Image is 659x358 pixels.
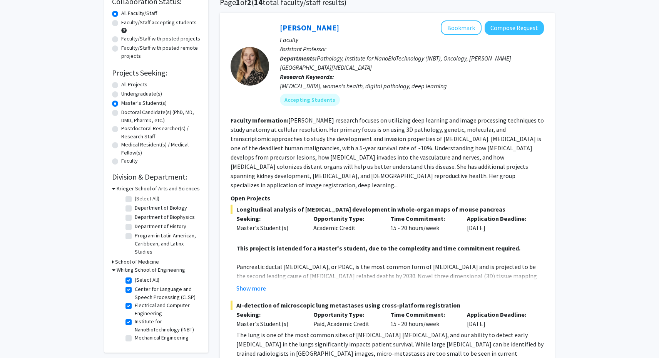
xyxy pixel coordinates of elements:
[236,214,302,223] p: Seeking:
[121,81,147,89] label: All Projects
[231,116,288,124] b: Faculty Information:
[121,18,197,27] label: Faculty/Staff accepting students
[236,284,266,293] button: Show more
[280,54,511,71] span: Pathology, Institute for NanoBioTechnology (INBT), Oncology, [PERSON_NAME][GEOGRAPHIC_DATA][MEDIC...
[390,214,456,223] p: Time Commitment:
[280,94,340,106] mat-chip: Accepting Students
[6,323,33,352] iframe: Chat
[121,124,201,141] label: Postdoctoral Researcher(s) / Research Staff
[308,214,385,232] div: Academic Credit
[313,214,379,223] p: Opportunity Type:
[441,20,482,35] button: Add Ashley Kiemen to Bookmarks
[135,204,187,212] label: Department of Biology
[390,310,456,319] p: Time Commitment:
[135,334,189,342] label: Mechanical Engineering
[385,310,462,328] div: 15 - 20 hours/week
[121,108,201,124] label: Doctoral Candidate(s) (PhD, MD, DMD, PharmD, etc.)
[280,54,317,62] b: Departments:
[135,222,186,230] label: Department of History
[461,310,538,328] div: [DATE]
[135,232,199,256] label: Program in Latin American, Caribbean, and Latinx Studies
[280,23,339,32] a: [PERSON_NAME]
[461,214,538,232] div: [DATE]
[280,44,544,54] p: Assistant Professor
[467,214,532,223] p: Application Deadline:
[135,276,159,284] label: (Select All)
[280,35,544,44] p: Faculty
[121,44,201,60] label: Faculty/Staff with posted remote projects
[121,99,167,107] label: Master's Student(s)
[236,244,520,252] strong: This project is intended for a Master's student, due to the complexity and time commitment required.
[280,81,544,91] div: [MEDICAL_DATA], women's health, digital pathology, deep learning
[308,310,385,328] div: Paid, Academic Credit
[231,301,544,310] span: AI-detection of microscopic lung metastases using cross-platform registration
[236,223,302,232] div: Master's Student(s)
[115,258,159,266] h3: School of Medicine
[112,68,201,77] h2: Projects Seeking:
[236,310,302,319] p: Seeking:
[135,213,195,221] label: Department of Biophysics
[231,116,544,189] fg-read-more: [PERSON_NAME] research focuses on utilizing deep learning and image processing techniques to stud...
[236,262,544,327] p: Pancreatic ductal [MEDICAL_DATA], or PDAC, is the most common form of [MEDICAL_DATA] and is proje...
[135,318,199,334] label: Institute for NanoBioTechnology (INBT)
[313,310,379,319] p: Opportunity Type:
[121,141,201,157] label: Medical Resident(s) / Medical Fellow(s)
[385,214,462,232] div: 15 - 20 hours/week
[121,35,200,43] label: Faculty/Staff with posted projects
[135,195,159,203] label: (Select All)
[135,301,199,318] label: Electrical and Computer Engineering
[280,73,334,81] b: Research Keywords:
[117,266,185,274] h3: Whiting School of Engineering
[117,185,200,193] h3: Krieger School of Arts and Sciences
[121,90,162,98] label: Undergraduate(s)
[121,9,157,17] label: All Faculty/Staff
[485,21,544,35] button: Compose Request to Ashley Kiemen
[467,310,532,319] p: Application Deadline:
[121,157,138,165] label: Faculty
[231,205,544,214] span: Longitudinal analysis of [MEDICAL_DATA] development in whole-organ maps of mouse pancreas
[112,172,201,182] h2: Division & Department:
[236,319,302,328] div: Master's Student(s)
[135,285,199,301] label: Center for Language and Speech Processing (CLSP)
[231,193,544,203] p: Open Projects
